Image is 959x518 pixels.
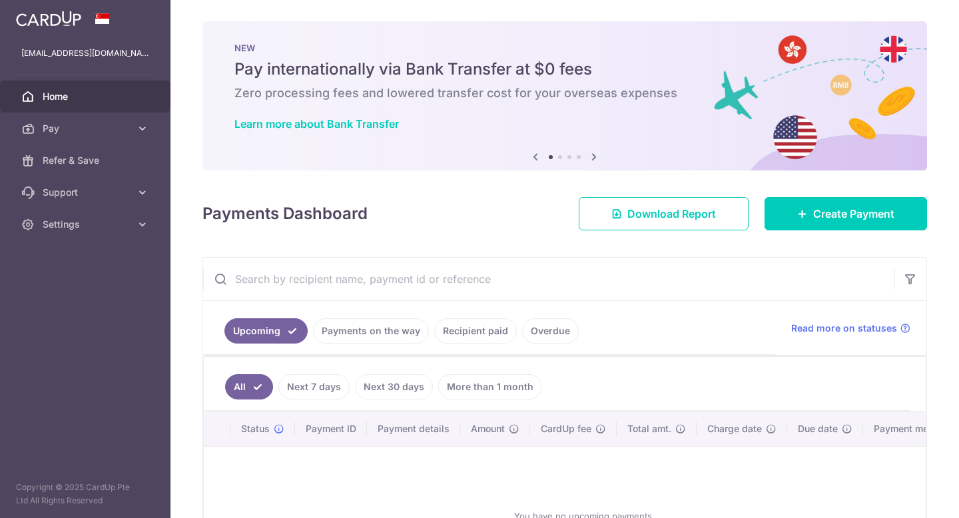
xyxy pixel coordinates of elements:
[241,422,270,435] span: Status
[813,206,894,222] span: Create Payment
[21,47,149,60] p: [EMAIL_ADDRESS][DOMAIN_NAME]
[791,322,910,335] a: Read more on statuses
[707,422,762,435] span: Charge date
[355,374,433,399] a: Next 30 days
[234,85,895,101] h6: Zero processing fees and lowered transfer cost for your overseas expenses
[627,206,716,222] span: Download Report
[203,258,894,300] input: Search by recipient name, payment id or reference
[43,186,131,199] span: Support
[43,218,131,231] span: Settings
[43,122,131,135] span: Pay
[579,197,749,230] a: Download Report
[202,202,368,226] h4: Payments Dashboard
[313,318,429,344] a: Payments on the way
[43,154,131,167] span: Refer & Save
[434,318,517,344] a: Recipient paid
[627,422,671,435] span: Total amt.
[43,90,131,103] span: Home
[202,21,927,170] img: Bank transfer banner
[278,374,350,399] a: Next 7 days
[234,43,895,53] p: NEW
[224,318,308,344] a: Upcoming
[225,374,273,399] a: All
[541,422,591,435] span: CardUp fee
[765,197,927,230] a: Create Payment
[234,117,399,130] a: Learn more about Bank Transfer
[234,59,895,80] h5: Pay internationally via Bank Transfer at $0 fees
[295,411,367,446] th: Payment ID
[367,411,460,446] th: Payment details
[438,374,542,399] a: More than 1 month
[471,422,505,435] span: Amount
[791,322,897,335] span: Read more on statuses
[798,422,838,435] span: Due date
[522,318,579,344] a: Overdue
[16,11,81,27] img: CardUp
